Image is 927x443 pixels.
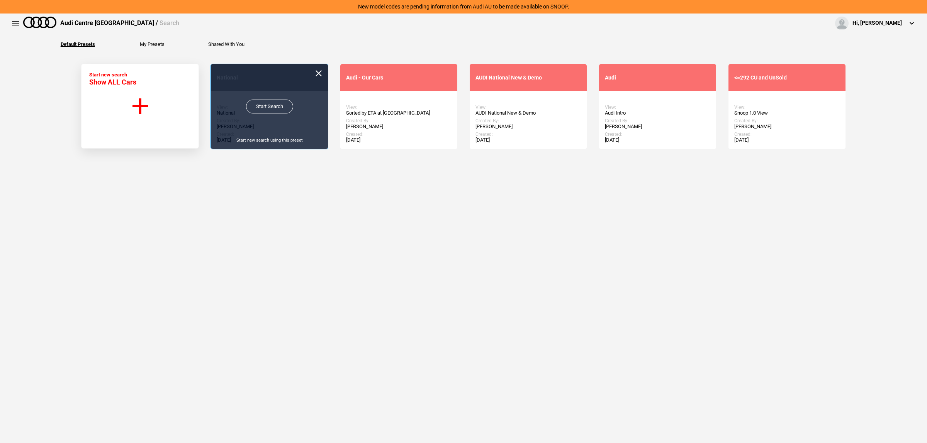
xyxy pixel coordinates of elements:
div: Hi, [PERSON_NAME] [852,19,902,27]
div: [PERSON_NAME] [734,123,840,130]
div: AUDI National New & Demo [475,74,581,81]
div: Audi - Our Cars [346,74,452,81]
div: Created: [734,132,840,137]
img: audi.png [23,17,56,28]
button: Default Presets [61,42,95,47]
div: Created By: [346,118,452,123]
div: Created By: [475,118,581,123]
div: Audi Centre [GEOGRAPHIC_DATA] / [60,19,179,27]
button: Shared With You [208,42,244,47]
div: <=292 CU and UnSold [734,74,840,81]
div: Audi [605,74,710,81]
div: Created By: [734,118,840,123]
div: Audi Intro [605,110,710,116]
div: Sorted by ETA at [GEOGRAPHIC_DATA] [346,110,452,116]
div: [DATE] [346,137,452,143]
div: Start new search [89,72,136,86]
div: View: [734,105,840,110]
div: Created: [605,132,710,137]
div: Snoop 1.0 View [734,110,840,116]
button: My Presets [140,42,165,47]
div: View: [346,105,452,110]
a: Start Search [246,100,293,113]
span: Show ALL Cars [89,78,136,86]
div: Created By: [605,118,710,123]
div: [PERSON_NAME] [346,123,452,130]
div: [PERSON_NAME] [475,123,581,130]
div: Created: [475,132,581,137]
div: View: [605,105,710,110]
div: [DATE] [605,137,710,143]
div: [PERSON_NAME] [605,123,710,130]
span: Search [160,19,179,27]
div: AUDI National New & Demo [475,110,581,116]
div: Created: [346,132,452,137]
button: Start new search Show ALL Cars [81,64,199,149]
div: [DATE] [475,137,581,143]
div: View: [475,105,581,110]
div: [DATE] [734,137,840,143]
div: Start new search using this preset [211,137,328,143]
